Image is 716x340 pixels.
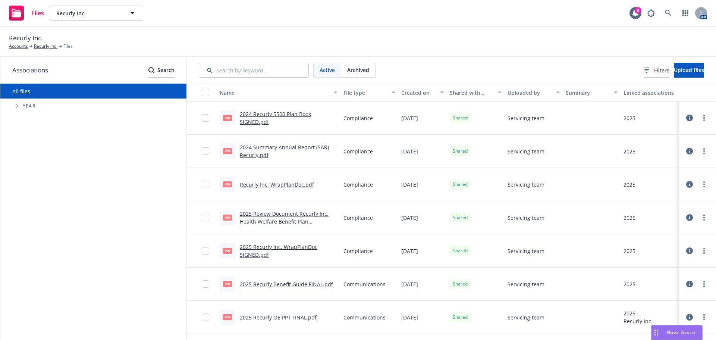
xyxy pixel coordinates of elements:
div: Linked associations [624,89,676,97]
span: Shared [453,181,468,188]
span: Servicing team [508,280,544,288]
div: Drag to move [651,325,661,340]
span: Filters [644,66,669,74]
a: more [700,113,709,122]
div: Name [220,89,329,97]
span: Shared [453,148,468,155]
div: Search [148,63,175,77]
span: Servicing team [508,314,544,321]
div: 2025 [624,309,653,317]
div: 2025 [624,214,635,222]
span: Communications [343,314,386,321]
span: Compliance [343,247,373,255]
span: [DATE] [401,114,418,122]
input: Toggle Row Selected [202,114,209,122]
span: [DATE] [401,280,418,288]
div: 8 [635,7,641,14]
span: Year [23,104,36,108]
button: Shared with client [447,84,505,102]
button: SearchSearch [148,63,175,78]
div: 2025 [624,181,635,188]
span: [DATE] [401,147,418,155]
span: Recurly Inc. [56,9,121,17]
span: [DATE] [401,214,418,222]
div: Created on [401,89,436,97]
span: Compliance [343,214,373,222]
span: Filters [654,66,669,74]
svg: Search [148,67,154,73]
span: pdf [223,314,232,320]
div: 2025 [624,280,635,288]
div: File type [343,89,387,97]
a: more [700,246,709,255]
span: Upload files [674,66,704,74]
button: Filters [644,63,669,78]
button: Uploaded by [505,84,563,102]
div: Tree Example [0,99,186,113]
a: more [700,313,709,322]
a: 2025 Recurly Benefit Guide FINAL.pdf [240,281,333,288]
a: more [700,213,709,222]
a: Search [661,6,676,21]
span: Servicing team [508,147,544,155]
a: All files [12,88,30,95]
span: Archived [347,66,369,74]
span: Shared [453,281,468,287]
input: Toggle Row Selected [202,280,209,288]
span: Communications [343,280,386,288]
a: more [700,147,709,156]
span: Shared [453,115,468,121]
span: [DATE] [401,181,418,188]
div: 2025 [624,247,635,255]
input: Select all [202,89,209,96]
span: Servicing team [508,181,544,188]
span: pdf [223,248,232,253]
div: 2025 [624,147,635,155]
button: Upload files [674,63,704,78]
a: Recurly Inc. [34,43,57,50]
button: Linked associations [621,84,679,102]
span: pdf [223,148,232,154]
input: Toggle Row Selected [202,247,209,255]
a: Switch app [678,6,693,21]
input: Toggle Row Selected [202,147,209,155]
a: Files [6,3,47,24]
span: Servicing team [508,114,544,122]
span: Active [320,66,335,74]
a: Accounts [9,43,28,50]
span: pdf [223,181,232,187]
span: Shared [453,314,468,321]
span: Shared [453,247,468,254]
span: Compliance [343,114,373,122]
button: Created on [398,84,447,102]
div: Shared with client [450,89,494,97]
span: Servicing team [508,247,544,255]
button: Name [217,84,340,102]
span: Shared [453,214,468,221]
input: Toggle Row Selected [202,314,209,321]
button: Nova Assist [651,325,703,340]
a: 2025 Recurly OE PPT FINAL.pdf [240,314,317,321]
input: Search by keyword... [199,63,309,78]
span: [DATE] [401,314,418,321]
div: Uploaded by [508,89,552,97]
span: Servicing team [508,214,544,222]
a: 2024 Recurly 5500 Plan Book SIGNED.pdf [240,110,311,125]
input: Toggle Row Selected [202,214,209,221]
div: Summary [566,89,610,97]
input: Toggle Row Selected [202,181,209,188]
span: [DATE] [401,247,418,255]
button: Summary [563,84,621,102]
button: Recurly Inc. [50,6,143,21]
span: pdf [223,215,232,220]
a: 2024 Summary Annual Report (SAR) Recurly.pdf [240,144,329,159]
span: Files [63,43,73,50]
span: pdf [223,281,232,287]
span: Compliance [343,181,373,188]
a: 2025 Recurly Inc. WrapPlanDoc SIGNED.pdf [240,243,317,258]
span: Nova Assist [667,329,696,336]
span: Compliance [343,147,373,155]
a: Recurly Inc. WrapPlanDoc.pdf [240,181,314,188]
button: File type [340,84,399,102]
span: Files [31,10,44,16]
